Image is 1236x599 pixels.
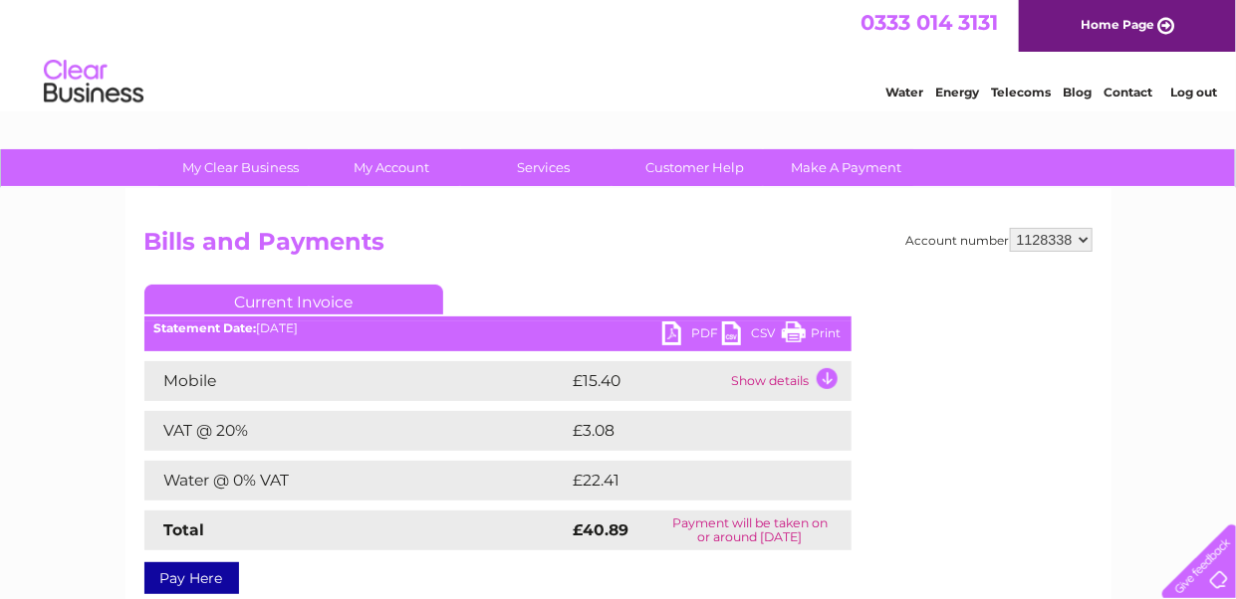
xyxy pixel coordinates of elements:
a: Customer Help [613,149,777,186]
a: My Clear Business [158,149,323,186]
td: £3.08 [569,411,806,451]
td: Payment will be taken on or around [DATE] [648,510,851,550]
td: Water @ 0% VAT [144,461,569,500]
strong: £40.89 [574,520,629,539]
div: Account number [906,228,1093,252]
a: Water [885,85,923,100]
a: My Account [310,149,474,186]
img: logo.png [43,52,144,112]
a: Telecoms [991,85,1051,100]
td: VAT @ 20% [144,411,569,451]
strong: Total [164,520,205,539]
a: PDF [662,321,722,350]
td: Show details [727,361,852,401]
b: Statement Date: [154,320,257,335]
div: [DATE] [144,321,852,335]
td: £15.40 [569,361,727,401]
a: Pay Here [144,562,239,594]
a: Services [461,149,625,186]
td: £22.41 [569,461,810,500]
h2: Bills and Payments [144,228,1093,266]
a: Log out [1170,85,1217,100]
a: CSV [722,321,782,350]
a: Blog [1063,85,1092,100]
a: 0333 014 3131 [861,10,998,35]
div: Clear Business is a trading name of Verastar Limited (registered in [GEOGRAPHIC_DATA] No. 3667643... [148,11,1090,97]
td: Mobile [144,361,569,401]
a: Print [782,321,842,350]
a: Current Invoice [144,285,443,314]
a: Contact [1104,85,1152,100]
a: Energy [935,85,979,100]
a: Make A Payment [764,149,928,186]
